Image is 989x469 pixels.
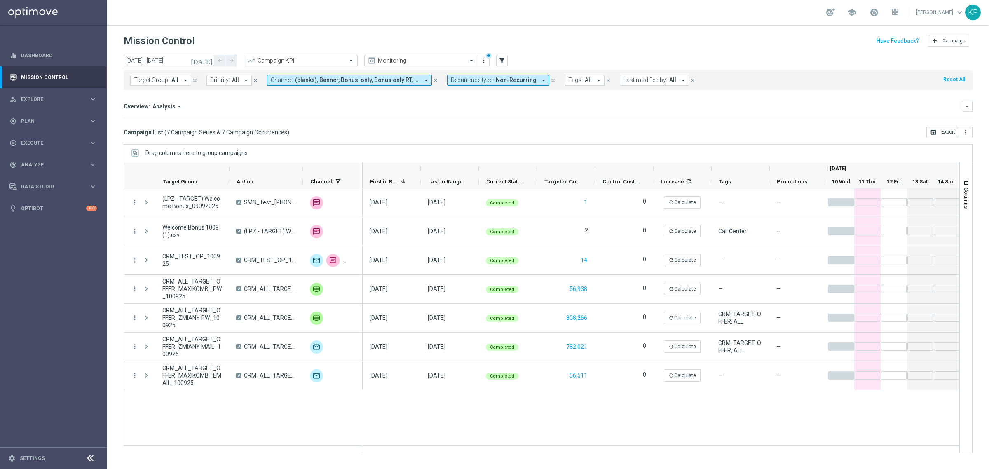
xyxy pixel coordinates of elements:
i: refresh [668,315,674,321]
i: keyboard_arrow_right [89,95,97,103]
span: Priority: [210,77,230,84]
div: Mission Control [9,66,97,88]
div: Optibot [9,197,97,219]
button: more_vert [480,56,488,66]
span: ( [164,129,166,136]
i: arrow_drop_down [680,77,687,84]
div: Press SPACE to select this row. [363,333,960,361]
div: Press SPACE to select this row. [124,361,363,390]
div: Optimail [310,254,323,267]
label: 0 [643,284,646,292]
i: more_vert [131,285,138,293]
button: more_vert [131,343,138,350]
i: gps_fixed [9,117,17,125]
button: Data Studio keyboard_arrow_right [9,183,97,190]
a: Mission Control [21,66,97,88]
colored-tag: Completed [486,285,518,293]
button: play_circle_outline Execute keyboard_arrow_right [9,140,97,146]
i: refresh [668,344,674,349]
i: [DATE] [191,57,213,64]
span: CRM_ALL_TARGET_OFFER_ZMIANY PW_100925 [162,307,222,329]
colored-tag: Completed [486,227,518,235]
i: more_vert [131,227,138,235]
button: refreshCalculate [664,254,701,266]
div: Press SPACE to select this row. [124,275,363,304]
span: Target Group: [134,77,169,84]
button: person_search Explore keyboard_arrow_right [9,96,97,103]
button: close [689,76,696,85]
img: Private message [310,283,323,296]
div: Explore [9,96,89,103]
span: CRM_ALL_TARGET_OFFER_MAXIKOMBI_EMAIL_100925 [244,372,296,379]
i: arrow_drop_down [176,103,183,110]
span: Analyze [21,162,89,167]
div: 10 Sep 2025, Wednesday [428,343,445,350]
span: — [718,372,723,379]
span: CRM_ALL_TARGET_OFFER_ZMIANY MAIL_100925 [162,335,222,358]
span: CRM_ALL_TARGET_OFFER_ZMIANY MAIL_100925 [244,343,296,350]
button: refreshCalculate [664,369,701,382]
div: 10 Sep 2025, Wednesday [428,199,445,206]
i: play_circle_outline [9,139,17,147]
div: 10 Sep 2025, Wednesday [428,285,445,293]
colored-tag: Completed [486,199,518,206]
button: refreshCalculate [664,196,701,209]
span: Increase [661,178,684,185]
img: SMS [310,225,323,238]
div: +10 [86,206,97,211]
span: Plan [21,119,89,124]
button: close [549,76,557,85]
button: add Campaign [928,35,969,47]
i: more_vert [131,314,138,321]
ng-select: Campaign KPI [244,55,358,66]
i: settings [8,455,16,462]
button: 14 [580,255,588,265]
div: 10 Sep 2025, Wednesday [370,372,387,379]
i: arrow_drop_down [242,77,250,84]
div: Row Groups [145,150,248,156]
div: 10 Sep 2025, Wednesday [428,314,445,321]
i: close [605,77,611,83]
span: 7 Campaign Series & 7 Campaign Occurrences [166,129,287,136]
div: Private message [310,312,323,325]
span: CRM_TEST_OP_100925 [244,256,296,264]
i: more_vert [480,57,487,64]
button: 782,021 [565,342,588,352]
div: 10 Sep 2025, Wednesday [370,199,387,206]
button: more_vert [131,199,138,206]
button: Reset All [942,75,966,84]
div: Data Studio [9,183,89,190]
span: — [776,285,781,293]
button: 808,266 [565,313,588,323]
div: Press SPACE to select this row. [124,217,363,246]
div: equalizer Dashboard [9,52,97,59]
button: more_vert [131,256,138,264]
div: 10 Sep 2025, Wednesday [370,314,387,321]
button: track_changes Analyze keyboard_arrow_right [9,162,97,168]
span: CRM_ALL_TARGET_OFFER_MAXIKOMBI_PW_100925 [244,285,296,293]
colored-tag: Completed [486,343,518,351]
input: Select date range [124,55,214,66]
span: CRM, TARGET, OFFER, ALL [718,339,762,354]
div: Press SPACE to select this row. [124,304,363,333]
i: arrow_drop_down [595,77,602,84]
img: Optimail [310,369,323,382]
span: school [847,8,856,17]
img: SMS [310,196,323,209]
span: Tags: [568,77,583,84]
span: — [776,314,781,321]
span: CRM_TEST_OP_100925 [162,253,222,267]
span: Tags [719,178,731,185]
i: arrow_forward [229,58,234,63]
span: CRM_ALL_TARGET_OFFER_MAXIKOMBI_PW_100925 [162,278,222,300]
span: Campaign [942,38,966,44]
button: keyboard_arrow_down [962,101,973,112]
i: lightbulb [9,205,17,212]
span: Execute [21,141,89,145]
img: SMS [326,254,340,267]
button: close [252,76,259,85]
